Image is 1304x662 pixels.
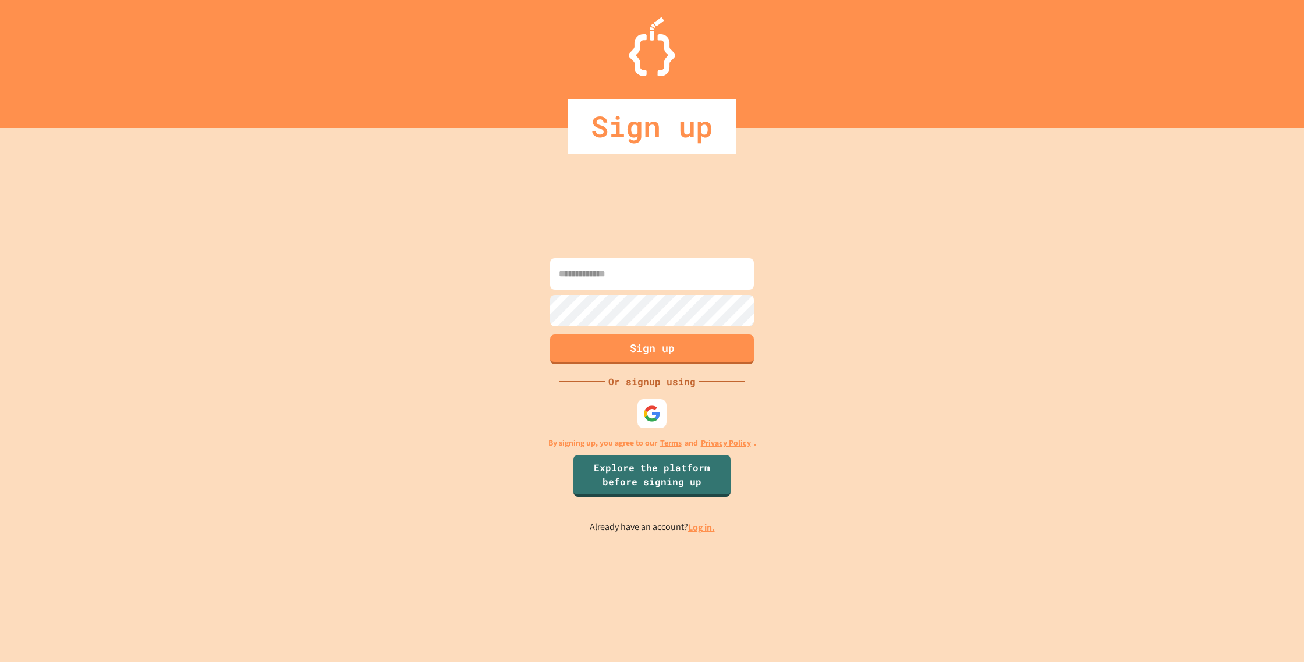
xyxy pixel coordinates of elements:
[590,520,715,535] p: Already have an account?
[605,375,699,389] div: Or signup using
[629,17,675,76] img: Logo.svg
[548,437,756,449] p: By signing up, you agree to our and .
[688,521,715,533] a: Log in.
[573,455,731,497] a: Explore the platform before signing up
[701,437,751,449] a: Privacy Policy
[550,334,754,364] button: Sign up
[643,405,661,422] img: google-icon.svg
[660,437,682,449] a: Terms
[568,99,736,154] div: Sign up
